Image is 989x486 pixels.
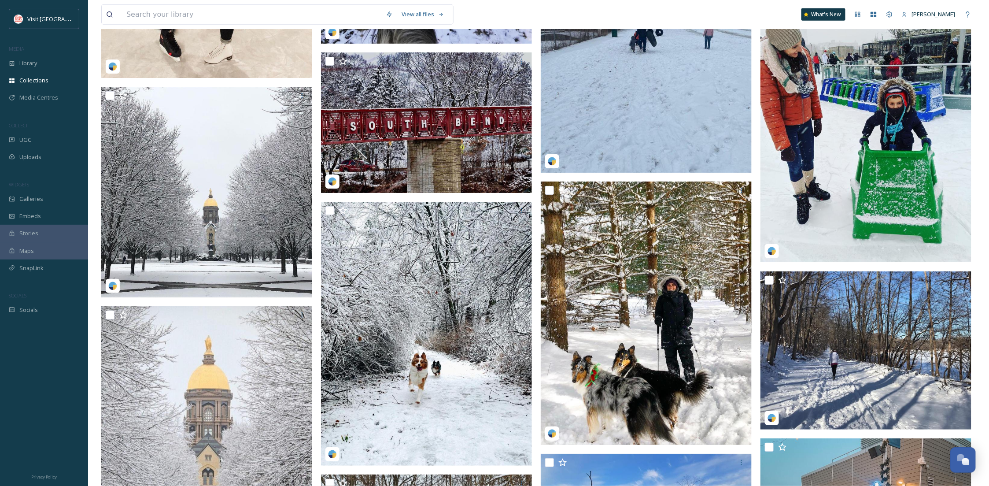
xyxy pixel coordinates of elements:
[108,62,117,71] img: snapsea-logo.png
[541,182,752,445] img: 94271ae5-d03d-f915-e634-84e24ef40dfa.jpg
[548,429,557,438] img: snapsea-logo.png
[328,28,337,37] img: snapsea-logo.png
[14,15,23,23] img: vsbm-stackedMISH_CMYKlogo2017.jpg
[9,181,29,188] span: WIDGETS
[801,8,845,21] a: What's New
[328,450,337,459] img: snapsea-logo.png
[19,264,44,272] span: SnapLink
[19,76,48,85] span: Collections
[19,306,38,314] span: Socials
[108,282,117,290] img: snapsea-logo.png
[19,212,41,220] span: Embeds
[19,195,43,203] span: Galleries
[548,157,557,166] img: snapsea-logo.png
[897,6,960,23] a: [PERSON_NAME]
[321,202,532,466] img: 7cf01cb1-4db7-c78f-512a-49ce5b43e917.jpg
[19,153,41,161] span: Uploads
[19,229,38,237] span: Stories
[768,247,776,256] img: snapsea-logo.png
[19,93,58,102] span: Media Centres
[9,292,26,299] span: SOCIALS
[9,122,28,129] span: COLLECT
[19,59,37,67] span: Library
[27,15,96,23] span: Visit [GEOGRAPHIC_DATA]
[122,5,381,24] input: Search your library
[101,87,312,297] img: a42f16b5-7f9b-95b4-0e6e-f5e45361ed85.jpg
[19,247,34,255] span: Maps
[397,6,449,23] a: View all files
[760,271,971,430] img: b12b8ea3-a537-da5a-4c8e-41f556d84160.jpg
[950,447,976,473] button: Open Chat
[31,471,57,482] a: Privacy Policy
[9,45,24,52] span: MEDIA
[768,414,776,423] img: snapsea-logo.png
[321,52,532,193] img: a9083289-d266-62af-dfd1-b65e1d8b6740.jpg
[328,177,337,186] img: snapsea-logo.png
[912,10,956,18] span: [PERSON_NAME]
[31,474,57,480] span: Privacy Policy
[19,136,31,144] span: UGC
